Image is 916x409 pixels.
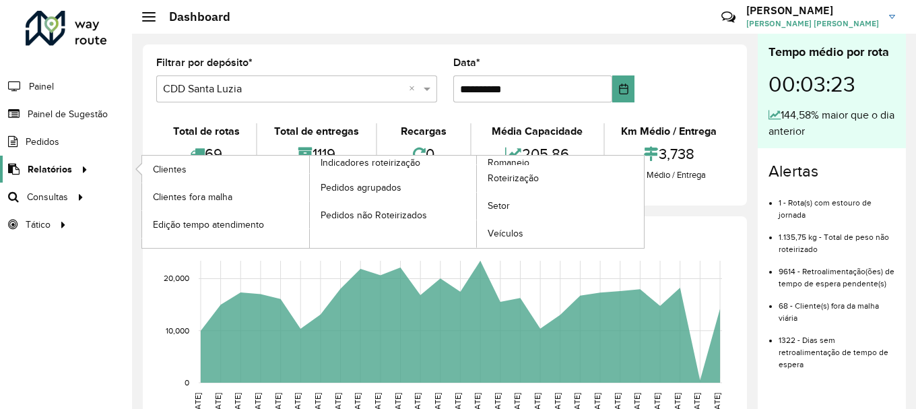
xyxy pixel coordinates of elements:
a: Setor [477,193,644,220]
span: Pedidos agrupados [321,181,401,195]
div: Km Médio / Entrega [608,168,730,182]
span: Consultas [27,190,68,204]
a: Pedidos não Roteirizados [310,201,477,228]
a: Contato Rápido [714,3,743,32]
div: 3,738 [608,139,730,168]
label: Filtrar por depósito [156,55,253,71]
li: 1 - Rota(s) com estouro de jornada [779,187,895,221]
a: Indicadores roteirização [142,156,477,248]
span: Clientes [153,162,187,177]
text: 20,000 [164,274,189,283]
div: Km Médio / Entrega [608,123,730,139]
text: 10,000 [166,326,189,335]
span: [PERSON_NAME] [PERSON_NAME] [746,18,879,30]
div: 205,86 [475,139,599,168]
span: Painel [29,80,54,94]
div: 0 [381,139,467,168]
a: Edição tempo atendimento [142,211,309,238]
span: Tático [26,218,51,232]
span: Pedidos não Roteirizados [321,208,427,222]
a: Pedidos agrupados [310,174,477,201]
li: 9614 - Retroalimentação(ões) de tempo de espera pendente(s) [779,255,895,290]
li: 1322 - Dias sem retroalimentação de tempo de espera [779,324,895,371]
a: Clientes fora malha [142,183,309,210]
span: Clientes fora malha [153,190,232,204]
a: Veículos [477,220,644,247]
div: Total de rotas [160,123,253,139]
button: Choose Date [612,75,634,102]
span: Veículos [488,226,523,241]
div: Total de entregas [261,123,372,139]
li: 68 - Cliente(s) fora da malha viária [779,290,895,324]
div: Média Capacidade [475,123,599,139]
a: Clientes [142,156,309,183]
div: 1119 [261,139,372,168]
span: Clear all [409,81,420,97]
text: 0 [185,378,189,387]
span: Setor [488,199,510,213]
div: 00:03:23 [768,61,895,107]
div: Recargas [381,123,467,139]
li: 1.135,75 kg - Total de peso não roteirizado [779,221,895,255]
h4: Alertas [768,162,895,181]
span: Pedidos [26,135,59,149]
span: Painel de Sugestão [28,107,108,121]
div: 69 [160,139,253,168]
div: Tempo médio por rota [768,43,895,61]
a: Romaneio [310,156,645,248]
span: Relatórios [28,162,72,177]
span: Indicadores roteirização [321,156,420,170]
span: Roteirização [488,171,539,185]
span: Edição tempo atendimento [153,218,264,232]
h3: [PERSON_NAME] [746,4,879,17]
a: Roteirização [477,165,644,192]
div: 144,58% maior que o dia anterior [768,107,895,139]
span: Romaneio [488,156,529,170]
label: Data [453,55,480,71]
h2: Dashboard [156,9,230,24]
